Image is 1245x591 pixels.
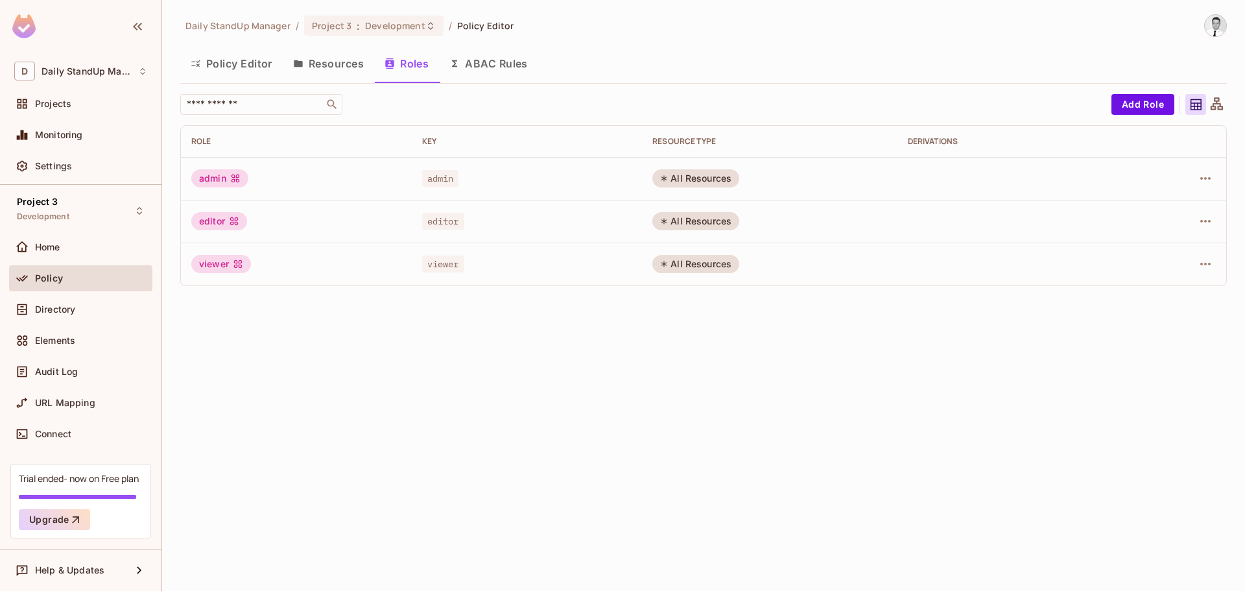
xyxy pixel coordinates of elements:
div: Derivations [908,136,1118,147]
span: Development [365,19,425,32]
div: Trial ended- now on Free plan [19,472,139,485]
img: SReyMgAAAABJRU5ErkJggg== [12,14,36,38]
span: Development [17,211,69,222]
span: Policy [35,273,63,283]
li: / [296,19,299,32]
div: viewer [191,255,251,273]
button: Policy Editor [180,47,283,80]
span: Help & Updates [35,565,104,575]
div: RESOURCE TYPE [652,136,886,147]
div: editor [191,212,247,230]
button: ABAC Rules [439,47,538,80]
div: Key [422,136,632,147]
img: Goran Jovanovic [1205,15,1226,36]
span: Project 3 [17,197,58,207]
span: Settings [35,161,72,171]
div: All Resources [652,212,739,230]
button: Resources [283,47,374,80]
span: the active workspace [185,19,290,32]
span: Policy Editor [457,19,514,32]
span: Workspace: Daily StandUp Manager [41,66,132,77]
span: D [14,62,35,80]
span: : [356,21,361,31]
li: / [449,19,452,32]
div: All Resources [652,169,739,187]
span: editor [422,213,464,230]
span: Directory [35,304,75,315]
span: Audit Log [35,367,78,377]
div: admin [191,169,248,187]
span: Connect [35,429,71,439]
div: All Resources [652,255,739,273]
button: Roles [374,47,439,80]
button: Add Role [1111,94,1174,115]
span: Elements [35,335,75,346]
span: viewer [422,256,464,272]
span: admin [422,170,459,187]
div: Role [191,136,401,147]
span: Home [35,242,60,252]
button: Upgrade [19,509,90,530]
span: Projects [35,99,71,109]
span: URL Mapping [35,398,95,408]
span: Project 3 [312,19,351,32]
span: Monitoring [35,130,83,140]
